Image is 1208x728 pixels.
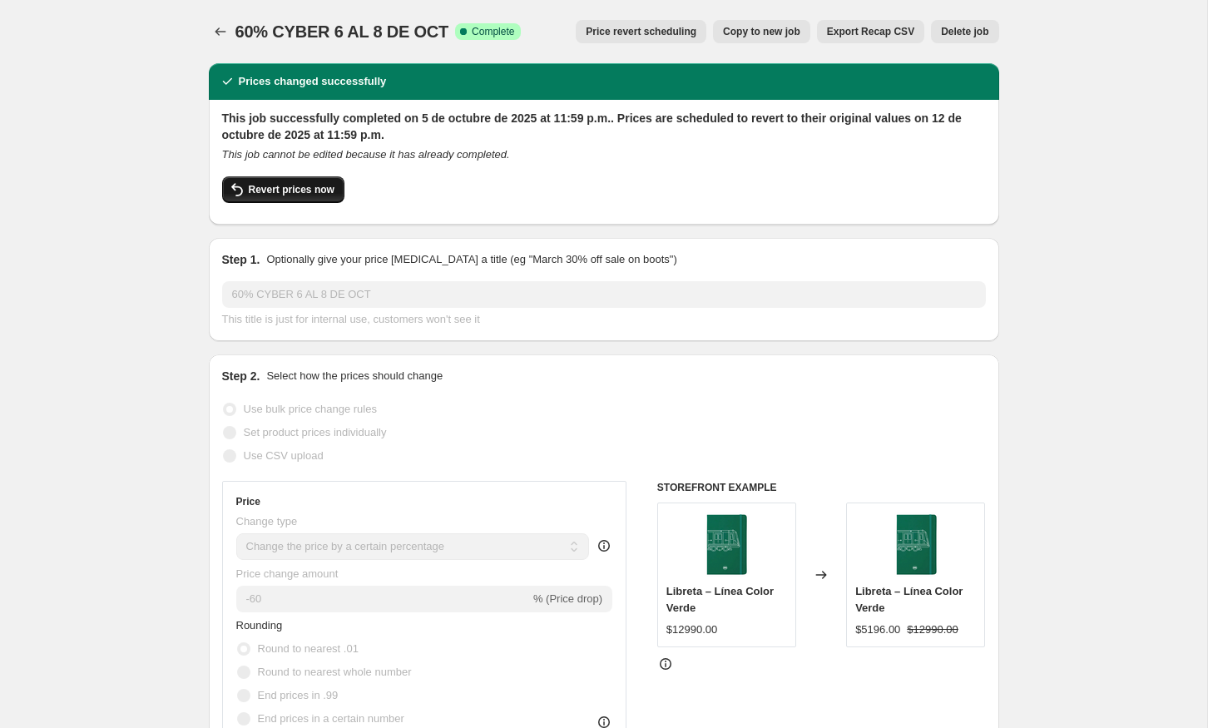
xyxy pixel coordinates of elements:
h2: Step 1. [222,251,260,268]
span: Delete job [941,25,988,38]
button: Price revert scheduling [576,20,706,43]
span: 60% CYBER 6 AL 8 DE OCT [235,22,449,41]
span: Libreta – Línea Color Verde [855,585,963,614]
img: vito-6-687c63d0-adfb-4e36-96e0-ed3ae6dcfc99_80x.png [693,512,760,578]
h3: Price [236,495,260,508]
span: Libreta – Línea Color Verde [666,585,774,614]
button: Copy to new job [713,20,810,43]
div: $5196.00 [855,622,900,638]
strike: $12990.00 [907,622,958,638]
h2: Step 2. [222,368,260,384]
i: This job cannot be edited because it has already completed. [222,148,510,161]
div: $12990.00 [666,622,717,638]
span: Round to nearest .01 [258,642,359,655]
span: Rounding [236,619,283,631]
div: help [596,537,612,554]
h6: STOREFRONT EXAMPLE [657,481,986,494]
button: Price change jobs [209,20,232,43]
button: Revert prices now [222,176,344,203]
span: Use CSV upload [244,449,324,462]
h2: Prices changed successfully [239,73,387,90]
span: Set product prices individually [244,426,387,438]
p: Optionally give your price [MEDICAL_DATA] a title (eg "March 30% off sale on boots") [266,251,676,268]
span: Round to nearest whole number [258,666,412,678]
button: Export Recap CSV [817,20,924,43]
input: -15 [236,586,530,612]
span: Use bulk price change rules [244,403,377,415]
span: Change type [236,515,298,527]
span: % (Price drop) [533,592,602,605]
span: This title is just for internal use, customers won't see it [222,313,480,325]
span: Price change amount [236,567,339,580]
span: Price revert scheduling [586,25,696,38]
button: Delete job [931,20,998,43]
span: Complete [472,25,514,38]
p: Select how the prices should change [266,368,443,384]
input: 30% off holiday sale [222,281,986,308]
span: Copy to new job [723,25,800,38]
span: End prices in a certain number [258,712,404,725]
h2: This job successfully completed on 5 de octubre de 2025 at 11:59 p.m.. Prices are scheduled to re... [222,110,986,143]
span: Export Recap CSV [827,25,914,38]
span: End prices in .99 [258,689,339,701]
img: vito-6-687c63d0-adfb-4e36-96e0-ed3ae6dcfc99_80x.png [883,512,949,578]
span: Revert prices now [249,183,334,196]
